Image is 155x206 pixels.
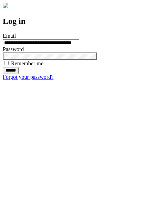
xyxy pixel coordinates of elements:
h2: Log in [3,17,152,26]
label: Remember me [11,60,43,66]
img: logo-4e3dc11c47720685a147b03b5a06dd966a58ff35d612b21f08c02c0306f2b779.png [3,3,8,8]
label: Email [3,33,16,39]
label: Password [3,46,24,52]
a: Forgot your password? [3,74,53,80]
